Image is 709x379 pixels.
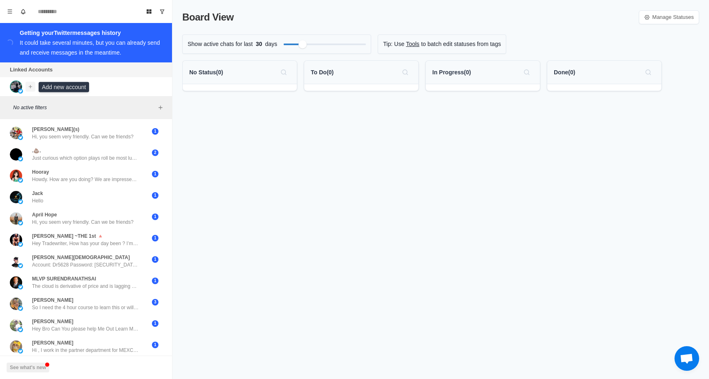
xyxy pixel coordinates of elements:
p: Hello [32,197,43,204]
button: See what's new [7,363,49,372]
p: [PERSON_NAME] [32,296,73,304]
p: So I need the 4 hour course to learn this or will one need more to achieve such [32,304,139,311]
div: Getting your Twitter messages history [20,28,162,38]
img: picture [18,156,23,161]
button: Search [399,66,412,79]
button: Search [520,66,533,79]
button: Menu [3,5,16,18]
p: [PERSON_NAME](s) [32,126,79,133]
p: Show active chats for last [188,40,253,48]
button: Board View [142,5,156,18]
span: 1 [152,320,158,327]
p: Board View [182,10,234,25]
p: The cloud is derivative of price and is lagging by nature. How do you propose to overcome this is... [32,283,139,290]
p: Just curious which option plays roll be most lucrative [DATE]? Any thoughts? [32,154,139,162]
button: Search [642,66,655,79]
a: Tools [406,40,420,48]
span: 1 [152,342,158,348]
img: picture [10,319,22,331]
p: April Hope [32,211,57,218]
button: Notifications [16,5,30,18]
div: Filter by activity days [298,40,307,48]
img: picture [18,349,23,354]
p: In Progress ( 0 ) [432,68,471,77]
p: Hi, you seem very friendly. Can we be friends? [32,133,133,140]
img: picture [10,170,22,182]
p: to batch edit statuses from tags [421,40,501,48]
p: [PERSON_NAME] [32,339,73,347]
img: picture [10,191,22,203]
p: Jack [32,190,43,197]
p: No Status ( 0 ) [189,68,223,77]
p: Howdy. How are you doing? We are impressed by your profile! Would you be open to working together... [32,176,139,183]
span: 1 [152,256,158,263]
span: 1 [152,192,158,199]
p: .💩. [32,147,41,154]
img: picture [18,327,23,332]
img: picture [18,306,23,311]
span: 30 [253,40,265,48]
p: [PERSON_NAME] [32,318,73,325]
img: picture [18,263,23,268]
p: [PERSON_NAME] ~THE 1st 🔺 [32,232,103,240]
p: [PERSON_NAME][DEMOGRAPHIC_DATA] [32,254,130,261]
p: Hey Tradewriter, How has your day been ? I’m [PERSON_NAME], Founder of Xcript-Algo. ————————— We ... [32,240,139,247]
img: picture [10,255,22,267]
button: Show unread conversations [156,5,169,18]
button: Search [277,66,290,79]
div: Open chat [675,346,699,371]
img: picture [18,178,23,183]
img: picture [10,127,22,139]
img: picture [18,242,23,247]
img: picture [10,234,22,246]
span: 2 [152,149,158,156]
span: 1 [152,128,158,135]
p: Hey Bro Can You please help Me Out Learn More In Trading [32,325,139,333]
img: picture [10,212,22,225]
p: Hi, you seem very friendly. Can we be friends? [32,218,133,226]
img: picture [10,80,22,93]
p: MLVP SURENDRANATHSAI [32,275,96,283]
span: 1 [152,278,158,284]
img: picture [10,340,22,353]
span: 3 [152,299,158,305]
img: picture [10,276,22,289]
p: Linked Accounts [10,66,53,74]
p: Account: Dr5628 Password: [SECURITY_DATA] Balance: $3,163,185.00 USDT Website: [[URL][DOMAIN_NAME... [32,261,139,269]
button: Add account [25,82,35,92]
div: It could take several minutes, but you can already send and receive messages in the meantime. [20,39,160,56]
a: Manage Statuses [639,10,699,24]
p: Hooray [32,168,49,176]
p: days [265,40,278,48]
span: 1 [152,235,158,241]
p: Tip: Use [383,40,404,48]
img: picture [18,135,23,140]
img: picture [18,89,23,94]
p: No active filters [13,104,156,111]
span: 1 [152,171,158,177]
button: Add filters [156,103,165,113]
img: picture [18,285,23,289]
p: Done ( 0 ) [554,68,575,77]
img: picture [10,298,22,310]
img: picture [10,148,22,161]
p: To Do ( 0 ) [311,68,334,77]
p: Hi , I work in the partner department for MEXC Global. I have an opportunity that might interest ... [32,347,139,354]
span: 1 [152,214,158,220]
img: picture [18,221,23,225]
img: picture [18,199,23,204]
